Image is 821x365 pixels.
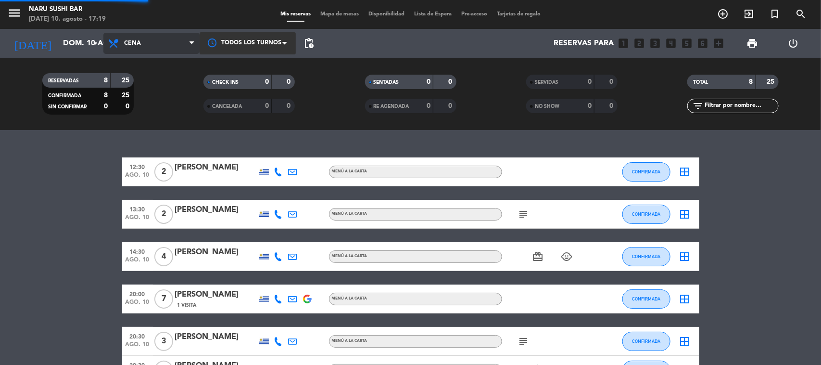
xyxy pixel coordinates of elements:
[717,8,729,20] i: add_circle_outline
[332,297,367,300] span: MENÚ A LA CARTA
[679,251,691,262] i: border_all
[122,92,131,99] strong: 25
[287,78,293,85] strong: 0
[632,296,660,301] span: CONFIRMADA
[126,172,150,183] span: ago. 10
[126,214,150,225] span: ago. 10
[124,40,141,47] span: Cena
[632,254,660,259] span: CONFIRMADA
[48,93,81,98] span: CONFIRMADA
[154,205,173,224] span: 2
[126,341,150,352] span: ago. 10
[448,103,454,109] strong: 0
[622,289,670,309] button: CONFIRMADA
[561,251,573,262] i: child_care
[681,37,694,50] i: looks_5
[632,211,660,217] span: CONFIRMADA
[609,78,615,85] strong: 0
[126,103,131,110] strong: 0
[622,205,670,224] button: CONFIRMADA
[48,78,79,83] span: RESERVADAS
[679,209,691,220] i: border_all
[769,8,781,20] i: turned_in_not
[175,246,257,259] div: [PERSON_NAME]
[622,332,670,351] button: CONFIRMADA
[492,12,545,17] span: Tarjetas de regalo
[276,12,316,17] span: Mis reservas
[409,12,456,17] span: Lista de Espera
[126,203,150,214] span: 13:30
[29,5,106,14] div: NARU Sushi Bar
[175,288,257,301] div: [PERSON_NAME]
[265,103,269,109] strong: 0
[332,212,367,216] span: MENÚ A LA CARTA
[704,101,778,111] input: Filtrar por nombre...
[693,80,708,85] span: TOTAL
[126,330,150,341] span: 20:30
[48,104,87,109] span: SIN CONFIRMAR
[126,257,150,268] span: ago. 10
[7,6,22,20] i: menu
[679,166,691,178] i: border_all
[332,169,367,173] span: MENÚ A LA CARTA
[126,161,150,172] span: 12:30
[456,12,492,17] span: Pre-acceso
[618,37,630,50] i: looks_one
[632,339,660,344] span: CONFIRMADA
[749,78,753,85] strong: 8
[316,12,364,17] span: Mapa de mesas
[746,38,758,49] span: print
[177,301,197,309] span: 1 Visita
[767,78,777,85] strong: 25
[175,331,257,343] div: [PERSON_NAME]
[632,169,660,174] span: CONFIRMADA
[374,104,409,109] span: RE AGENDADA
[154,332,173,351] span: 3
[622,247,670,266] button: CONFIRMADA
[303,295,312,303] img: google-logo.png
[332,254,367,258] span: MENÚ A LA CARTA
[287,103,293,109] strong: 0
[649,37,662,50] i: looks_3
[588,78,592,85] strong: 0
[609,103,615,109] strong: 0
[126,288,150,299] span: 20:00
[175,204,257,216] div: [PERSON_NAME]
[588,103,592,109] strong: 0
[7,6,22,24] button: menu
[104,92,108,99] strong: 8
[665,37,678,50] i: looks_4
[535,104,559,109] span: NO SHOW
[787,38,799,49] i: power_settings_new
[154,289,173,309] span: 7
[212,80,239,85] span: CHECK INS
[795,8,807,20] i: search
[692,100,704,112] i: filter_list
[679,336,691,347] i: border_all
[518,336,530,347] i: subject
[679,293,691,305] i: border_all
[448,78,454,85] strong: 0
[104,103,108,110] strong: 0
[7,33,58,54] i: [DATE]
[427,78,430,85] strong: 0
[633,37,646,50] i: looks_two
[697,37,709,50] i: looks_6
[265,78,269,85] strong: 0
[743,8,755,20] i: exit_to_app
[532,251,544,262] i: card_giftcard
[122,77,131,84] strong: 25
[713,37,725,50] i: add_box
[104,77,108,84] strong: 8
[374,80,399,85] span: SENTADAS
[535,80,558,85] span: SERVIDAS
[332,339,367,343] span: MENÚ A LA CARTA
[89,38,101,49] i: arrow_drop_down
[154,247,173,266] span: 4
[175,161,257,174] div: [PERSON_NAME]
[212,104,242,109] span: CANCELADA
[622,162,670,182] button: CONFIRMADA
[126,246,150,257] span: 14:30
[29,14,106,24] div: [DATE] 10. agosto - 17:19
[518,209,530,220] i: subject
